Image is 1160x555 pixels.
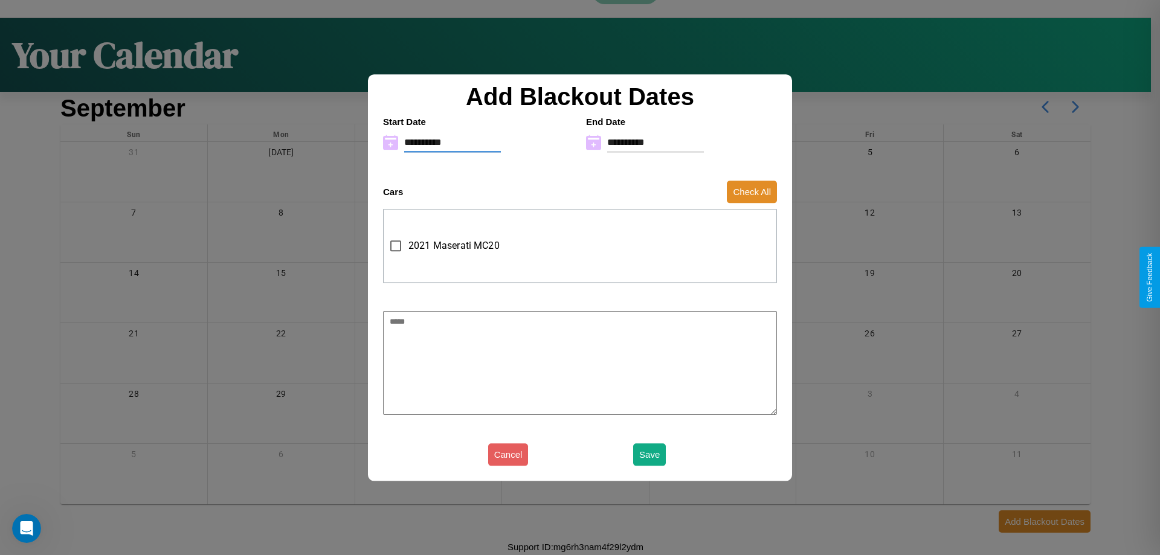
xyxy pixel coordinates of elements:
div: Give Feedback [1145,253,1154,302]
iframe: Intercom live chat [12,514,41,543]
button: Save [633,443,666,466]
button: Check All [727,181,777,203]
h4: Start Date [383,117,574,127]
h4: Cars [383,187,403,197]
button: Cancel [488,443,529,466]
h4: End Date [586,117,777,127]
h2: Add Blackout Dates [377,83,783,111]
span: 2021 Maserati MC20 [408,239,500,253]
